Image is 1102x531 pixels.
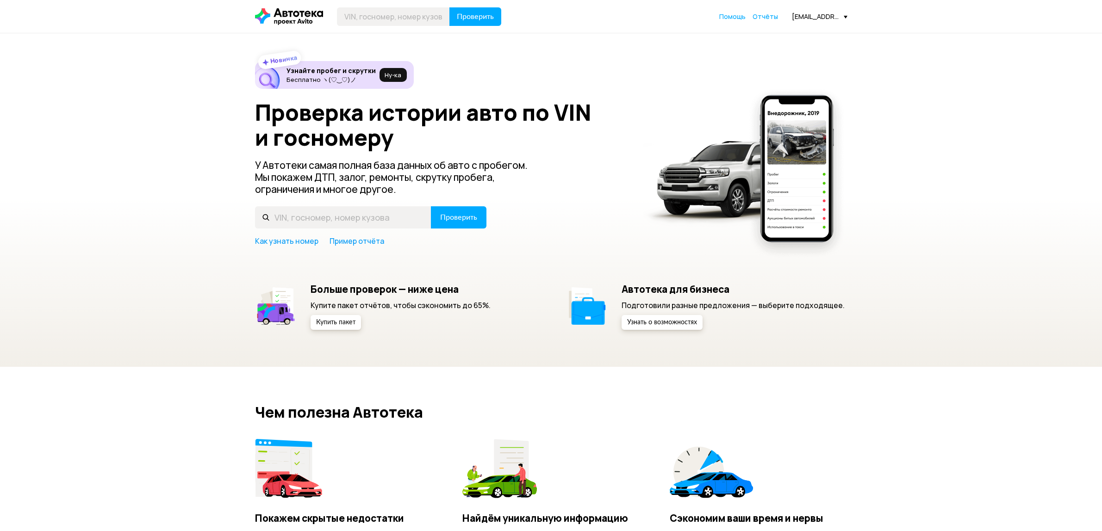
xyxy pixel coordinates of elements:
[753,12,778,21] a: Отчёты
[255,236,318,246] a: Как узнать номер
[337,7,450,26] input: VIN, госномер, номер кузова
[255,100,631,150] h1: Проверка истории авто по VIN и госномеру
[286,67,376,75] h6: Узнайте пробег и скрутки
[449,7,501,26] button: Проверить
[316,319,355,326] span: Купить пакет
[311,283,491,295] h5: Больше проверок — ниже цена
[311,300,491,310] p: Купите пакет отчётов, чтобы сэкономить до 65%.
[792,12,847,21] div: [EMAIL_ADDRESS][DOMAIN_NAME]
[627,319,697,326] span: Узнать о возможностях
[311,315,361,330] button: Купить пакет
[457,13,494,20] span: Проверить
[330,236,384,246] a: Пример отчёта
[719,12,746,21] a: Помощь
[255,404,847,420] h2: Чем полезна Автотека
[440,214,477,221] span: Проверить
[462,512,640,524] h4: Найдём уникальную информацию
[622,300,845,310] p: Подготовили разные предложения — выберите подходящее.
[431,206,486,228] button: Проверить
[255,206,431,228] input: VIN, госномер, номер кузова
[286,76,376,83] p: Бесплатно ヽ(♡‿♡)ノ
[385,71,401,79] span: Ну‑ка
[255,512,432,524] h4: Покажем скрытые недостатки
[269,53,298,65] strong: Новинка
[622,283,845,295] h5: Автотека для бизнеса
[622,315,703,330] button: Узнать о возможностях
[670,512,847,524] h4: Сэкономим ваши время и нервы
[255,159,543,195] p: У Автотеки самая полная база данных об авто с пробегом. Мы покажем ДТП, залог, ремонты, скрутку п...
